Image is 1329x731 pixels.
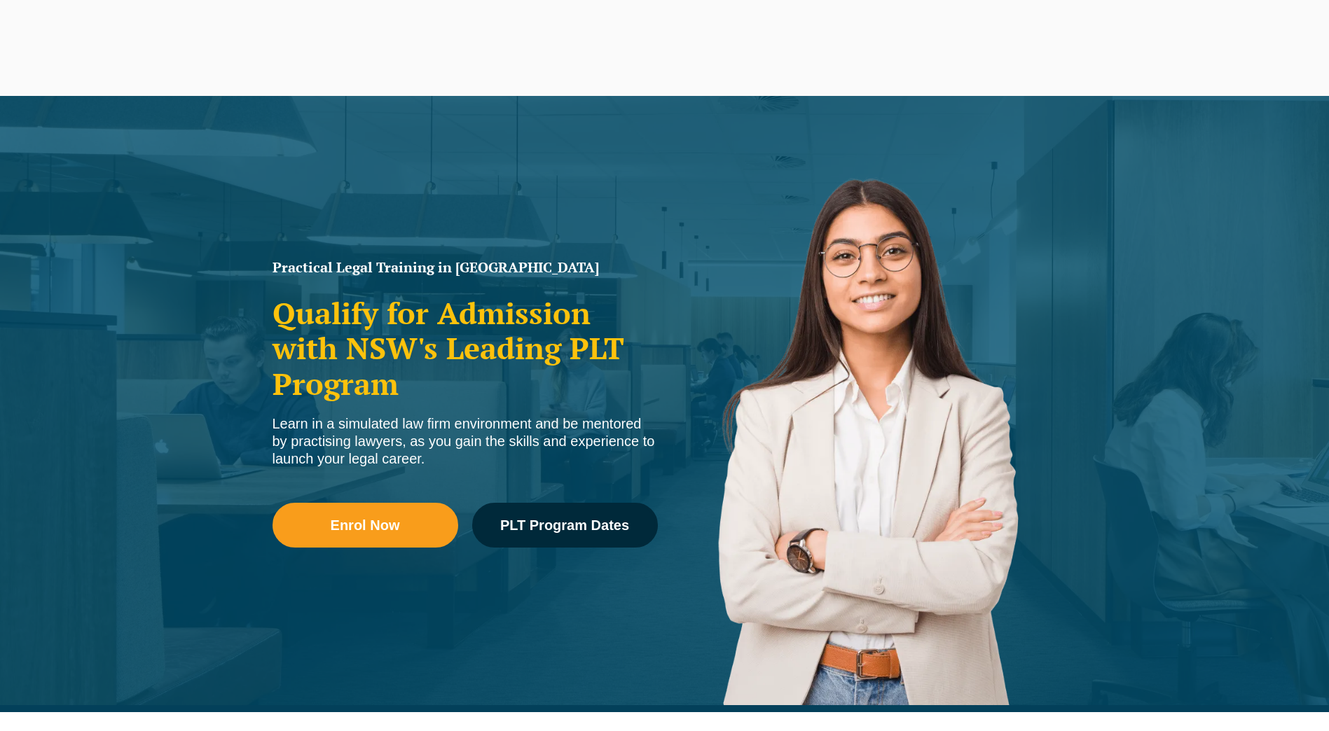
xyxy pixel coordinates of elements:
div: Learn in a simulated law firm environment and be mentored by practising lawyers, as you gain the ... [273,415,658,468]
span: Enrol Now [331,518,400,532]
span: PLT Program Dates [500,518,629,532]
a: Enrol Now [273,503,458,548]
a: PLT Program Dates [472,503,658,548]
h1: Practical Legal Training in [GEOGRAPHIC_DATA] [273,260,658,274]
h2: Qualify for Admission with NSW's Leading PLT Program [273,295,658,401]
